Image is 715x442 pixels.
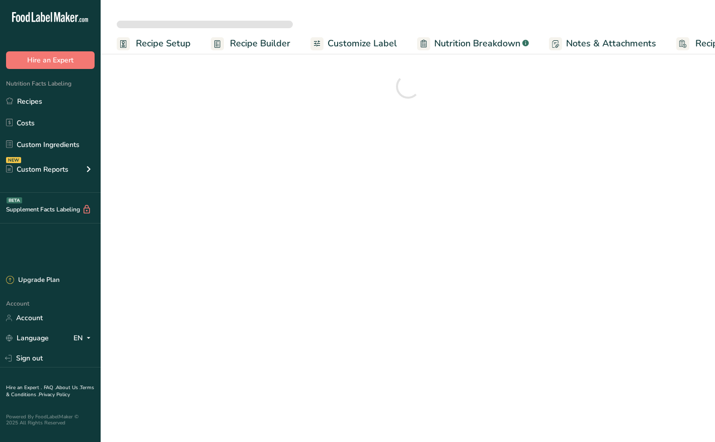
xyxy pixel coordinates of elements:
a: Hire an Expert . [6,384,42,391]
span: Nutrition Breakdown [434,37,520,50]
div: EN [73,332,95,344]
a: Nutrition Breakdown [417,32,529,55]
div: NEW [6,157,21,163]
a: Terms & Conditions . [6,384,94,398]
a: Recipe Setup [117,32,191,55]
a: FAQ . [44,384,56,391]
a: About Us . [56,384,80,391]
div: Upgrade Plan [6,275,59,285]
a: Language [6,329,49,347]
div: BETA [7,197,22,203]
button: Hire an Expert [6,51,95,69]
a: Customize Label [310,32,397,55]
a: Notes & Attachments [549,32,656,55]
span: Recipe Setup [136,37,191,50]
div: Custom Reports [6,164,68,175]
span: Notes & Attachments [566,37,656,50]
a: Recipe Builder [211,32,290,55]
div: Powered By FoodLabelMaker © 2025 All Rights Reserved [6,414,95,426]
span: Recipe Builder [230,37,290,50]
span: Customize Label [328,37,397,50]
a: Privacy Policy [39,391,70,398]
